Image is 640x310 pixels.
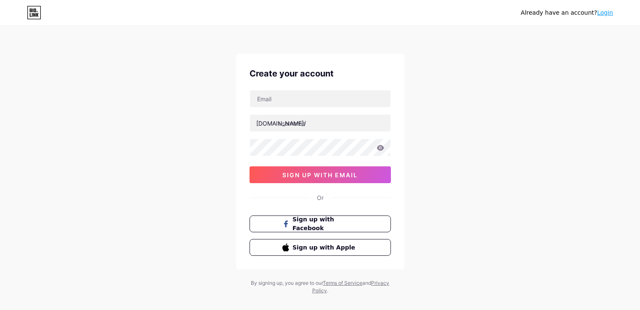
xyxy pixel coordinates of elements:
input: Email [250,90,390,107]
span: Sign up with Apple [292,243,358,252]
div: Or [317,193,324,202]
button: Sign up with Facebook [250,215,391,232]
a: Terms of Service [323,280,362,286]
div: Already have an account? [521,8,613,17]
div: By signing up, you agree to our and . [249,279,392,294]
input: username [250,115,390,131]
button: Sign up with Apple [250,239,391,256]
span: sign up with email [282,171,358,179]
button: sign up with email [250,166,391,183]
a: Login [597,9,613,16]
span: Sign up with Facebook [292,215,358,233]
div: [DOMAIN_NAME]/ [256,119,306,128]
div: Create your account [250,67,391,80]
